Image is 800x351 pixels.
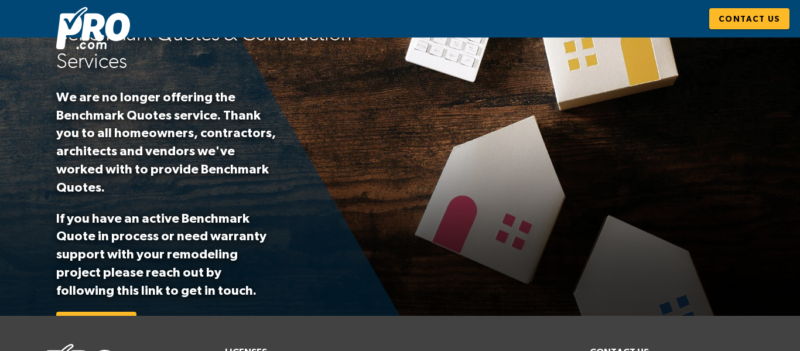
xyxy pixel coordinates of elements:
[56,7,130,49] img: Pro.com logo
[56,312,136,333] a: Contact Us
[56,88,279,196] p: We are no longer offering the Benchmark Quotes service. Thank you to all homeowners, contractors,...
[56,209,279,299] p: If you have an active Benchmark Quote in process or need warranty support with your remodeling pr...
[56,20,391,75] h2: Benchmark Quotes & Construction Services
[719,12,780,26] span: Contact Us
[709,8,789,30] a: Contact Us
